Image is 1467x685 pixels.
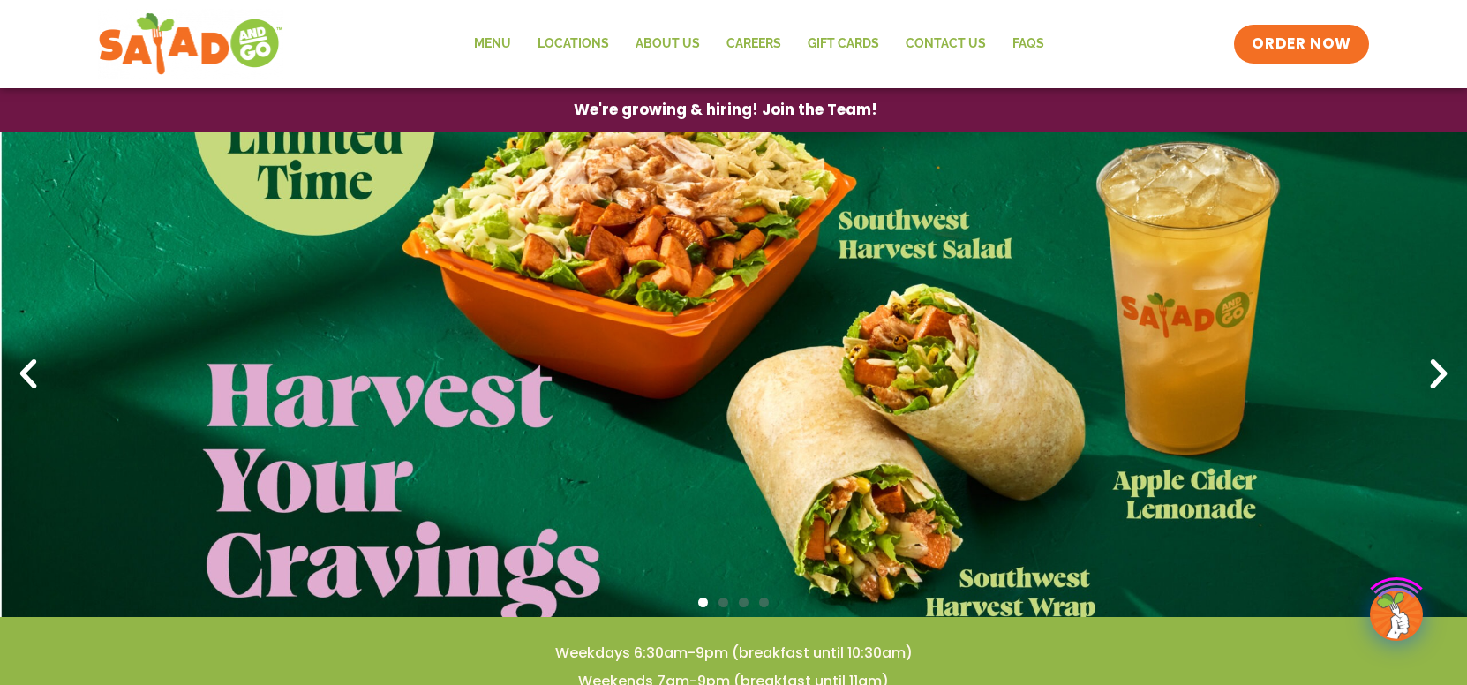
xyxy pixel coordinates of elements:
[698,598,708,607] span: Go to slide 1
[739,598,749,607] span: Go to slide 3
[1419,355,1458,394] div: Next slide
[999,24,1057,64] a: FAQs
[35,644,1432,663] h4: Weekdays 6:30am-9pm (breakfast until 10:30am)
[524,24,622,64] a: Locations
[622,24,713,64] a: About Us
[574,102,877,117] span: We're growing & hiring! Join the Team!
[1252,34,1350,55] span: ORDER NOW
[794,24,892,64] a: GIFT CARDS
[718,598,728,607] span: Go to slide 2
[9,355,48,394] div: Previous slide
[1234,25,1368,64] a: ORDER NOW
[98,9,284,79] img: new-SAG-logo-768×292
[461,24,524,64] a: Menu
[759,598,769,607] span: Go to slide 4
[461,24,1057,64] nav: Menu
[892,24,999,64] a: Contact Us
[547,89,904,131] a: We're growing & hiring! Join the Team!
[713,24,794,64] a: Careers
